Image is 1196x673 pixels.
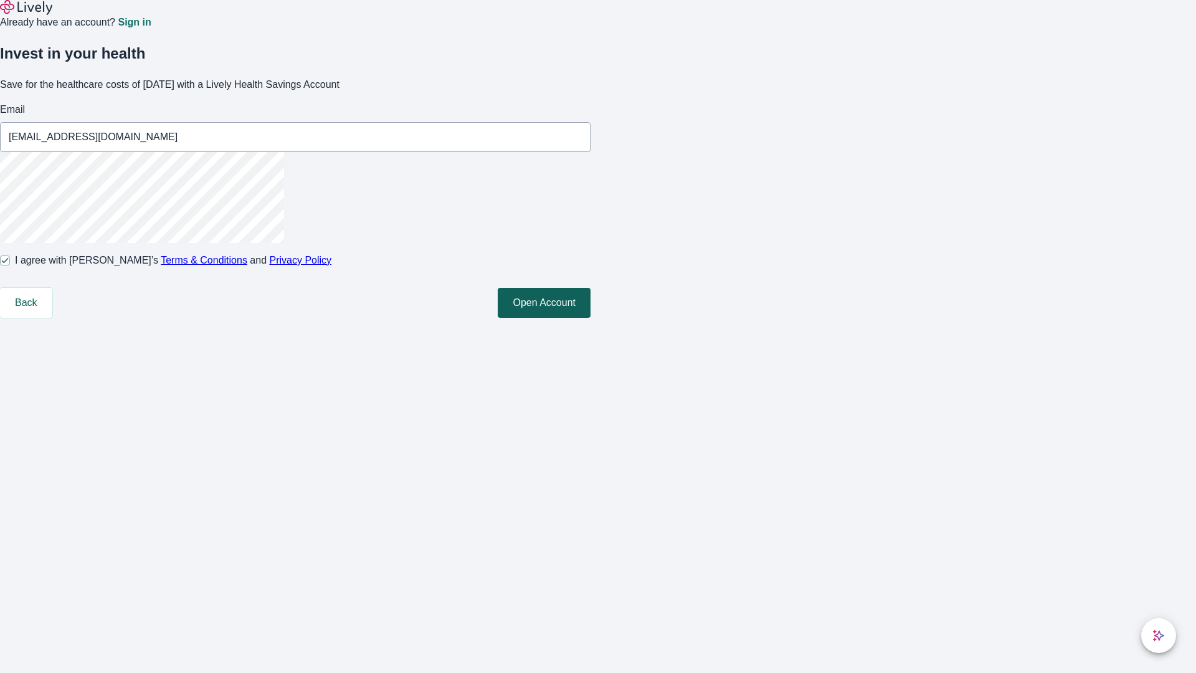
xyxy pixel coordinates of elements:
a: Sign in [118,17,151,27]
a: Privacy Policy [270,255,332,265]
button: Open Account [498,288,591,318]
span: I agree with [PERSON_NAME]’s and [15,253,331,268]
button: chat [1141,618,1176,653]
svg: Lively AI Assistant [1152,629,1165,642]
a: Terms & Conditions [161,255,247,265]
